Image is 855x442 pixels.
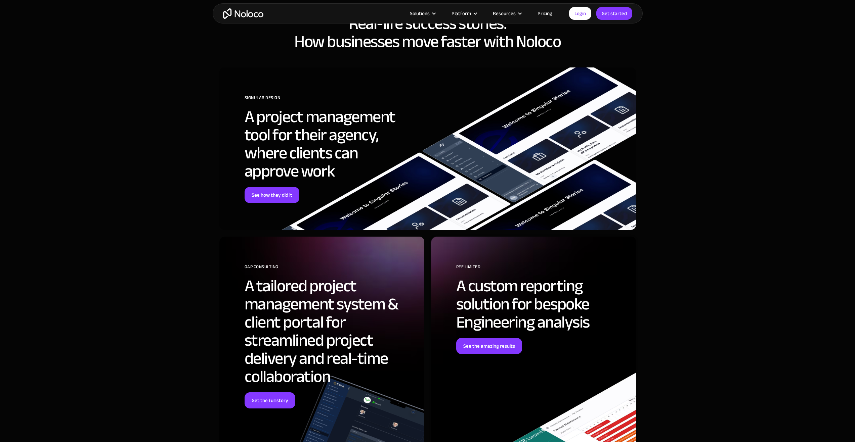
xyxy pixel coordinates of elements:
[245,93,414,108] div: SIGNULAR DESIGN
[410,9,430,18] div: Solutions
[245,108,414,180] h2: A project management tool for their agency, where clients can approve work
[452,9,471,18] div: Platform
[529,9,561,18] a: Pricing
[245,392,295,408] a: Get the full story
[401,9,443,18] div: Solutions
[245,262,414,277] div: GAP Consulting
[456,277,626,331] h2: A custom reporting solution for bespoke Engineering analysis
[456,262,626,277] div: PFE Limited
[223,8,263,19] a: home
[245,187,299,203] a: See how they did it
[484,9,529,18] div: Resources
[569,7,591,20] a: Login
[596,7,632,20] a: Get started
[245,277,414,386] h2: A tailored project management system & client portal for streamlined project delivery and real-ti...
[443,9,484,18] div: Platform
[456,338,522,354] a: See the amazing results
[219,14,636,51] h2: Real-life success stories: How businesses move faster with Noloco
[493,9,516,18] div: Resources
